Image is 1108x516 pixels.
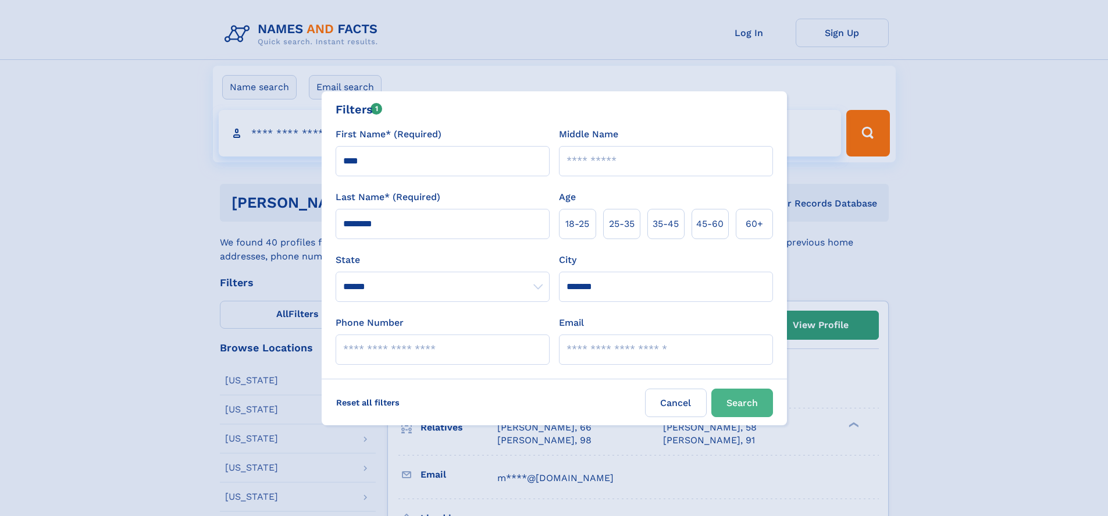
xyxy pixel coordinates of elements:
label: Email [559,316,584,330]
button: Search [711,389,773,417]
label: Reset all filters [329,389,407,417]
div: Filters [336,101,383,118]
span: 35‑45 [653,217,679,231]
label: Middle Name [559,127,618,141]
label: City [559,253,576,267]
label: Last Name* (Required) [336,190,440,204]
label: Age [559,190,576,204]
label: Cancel [645,389,707,417]
span: 45‑60 [696,217,724,231]
span: 60+ [746,217,763,231]
label: State [336,253,550,267]
label: Phone Number [336,316,404,330]
span: 25‑35 [609,217,635,231]
label: First Name* (Required) [336,127,441,141]
span: 18‑25 [565,217,589,231]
